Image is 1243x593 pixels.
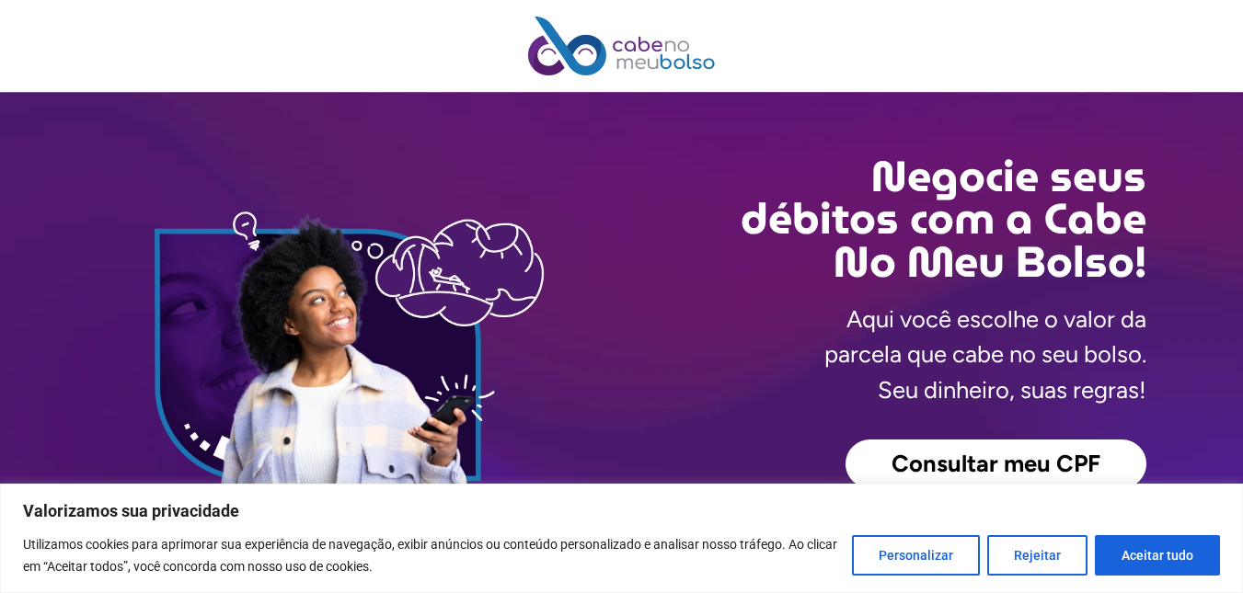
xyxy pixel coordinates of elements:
p: Utilizamos cookies para aprimorar sua experiência de navegação, exibir anúncios ou conteúdo perso... [23,533,838,577]
span: Consultar meu CPF [892,452,1100,476]
button: Personalizar [852,535,980,576]
button: Rejeitar [987,535,1088,576]
h2: Negocie seus débitos com a Cabe No Meu Bolso! [622,155,1146,283]
p: Aqui você escolhe o valor da parcela que cabe no seu bolso. Seu dinheiro, suas regras! [824,302,1146,407]
img: Cabe no Meu Bolso [528,17,716,75]
a: Consultar meu CPF [846,439,1146,489]
p: Valorizamos sua privacidade [23,500,1220,522]
button: Aceitar tudo [1095,535,1220,576]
